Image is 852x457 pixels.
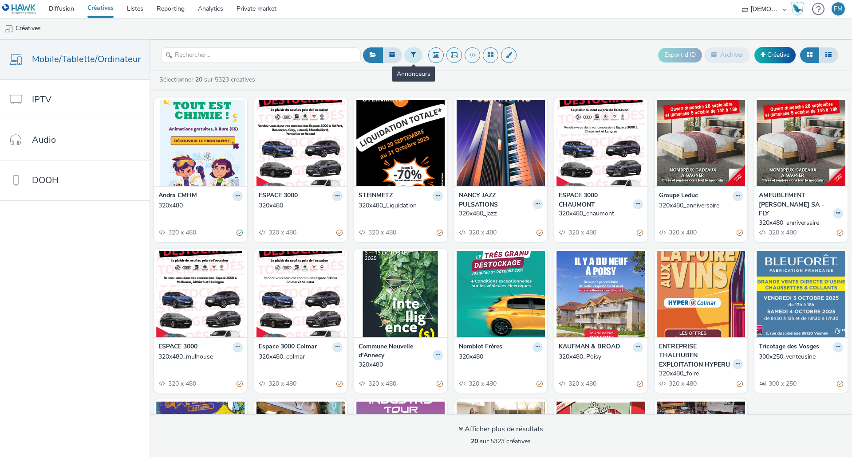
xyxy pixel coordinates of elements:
div: 320x480_anniversaire [659,201,740,210]
a: Créative [754,47,796,63]
img: mobile [4,24,13,33]
div: 320x480_Poisy [559,352,639,361]
div: Partiellement valide [336,379,343,388]
button: Export d'ID [658,48,702,62]
div: 320x480_anniversaire [759,219,840,227]
span: DOOH [32,174,59,187]
div: 300x250_venteusine [759,352,840,361]
div: Partiellement valide [837,379,843,388]
div: 320x480 [259,201,339,210]
div: Partiellement valide [437,228,443,238]
div: 320x480_colmar [259,352,339,361]
strong: NANCY JAZZ PULSATIONS [459,191,531,209]
span: 320 x 480 [367,228,396,237]
div: Partiellement valide [637,379,643,388]
button: Liste [819,47,838,62]
span: 300 x 250 [768,379,797,388]
span: 320 x 480 [367,379,396,388]
a: Sélectionner sur 5323 créatives [158,75,259,84]
span: 320 x 480 [668,379,697,388]
span: 320 x 480 [768,228,797,237]
a: 320x480_jazz [459,209,543,218]
a: 320x480 [259,201,343,210]
strong: 20 [195,75,202,84]
div: 320x480 [359,360,439,369]
a: 300x250_venteusine [759,352,843,361]
strong: Groupe Leduc [659,191,698,201]
div: FM [834,2,843,16]
img: 320x480 visual [356,251,445,337]
div: 320x480_Liquidation [359,201,439,210]
strong: AMEUBLEMENT [PERSON_NAME] SA - FLY [759,191,831,218]
span: 320 x 480 [167,228,196,237]
strong: Andra CMHM [158,191,197,201]
span: 320 x 480 [268,228,296,237]
span: 320 x 480 [468,228,497,237]
img: 320x480_foire visual [657,251,745,337]
span: 320 x 480 [468,379,497,388]
img: 320x480 visual [156,100,245,186]
strong: ENTREPRISE THALHUBEN EXPLOITATION HYPERU [659,342,731,369]
span: 320 x 480 [268,379,296,388]
img: 300x250_venteusine visual [757,251,845,337]
a: 320x480 [359,360,443,369]
div: Partiellement valide [637,228,643,238]
strong: ESPACE 3000 [158,342,197,352]
span: 320 x 480 [167,379,196,388]
a: Hawk Academy [791,2,808,16]
strong: KAUFMAN & BROAD [559,342,620,352]
img: 320x480 visual [457,251,545,337]
div: Partiellement valide [336,228,343,238]
div: Partiellement valide [237,379,243,388]
a: 320x480_anniversaire [659,201,743,210]
button: Grille [800,47,819,62]
a: 320x480 [158,201,243,210]
div: Partiellement valide [437,379,443,388]
strong: ESPACE 3000 [259,191,298,201]
strong: Tricotage des Vosges [759,342,819,352]
div: Valide [237,228,243,238]
input: Rechercher... [161,47,361,63]
span: 320 x 480 [568,228,596,237]
a: 320x480_Liquidation [359,201,443,210]
a: 320x480_anniversaire [759,219,843,227]
img: 320x480 visual [256,100,345,186]
a: 320x480_foire [659,369,743,378]
span: Mobile/Tablette/Ordinateur [32,53,141,66]
strong: 20 [471,437,478,445]
span: sur 5323 créatives [471,437,531,445]
strong: Nomblot Frères [459,342,502,352]
a: 320x480_chaumont [559,209,643,218]
div: 320x480 [459,352,540,361]
div: 320x480 [158,201,239,210]
div: 320x480_mulhouse [158,352,239,361]
img: 320x480_chaumont visual [556,100,645,186]
div: Partiellement valide [536,228,543,238]
a: 320x480_Poisy [559,352,643,361]
div: Partiellement valide [737,228,743,238]
strong: Espace 3000 Colmar [259,342,317,352]
span: Audio [32,133,56,146]
img: 320x480_anniversaire visual [757,100,845,186]
img: 320x480_Poisy visual [556,251,645,337]
button: Archiver [704,47,750,62]
a: 320x480_mulhouse [158,352,243,361]
a: 320x480 [459,352,543,361]
img: 320x480_jazz visual [457,100,545,186]
a: 320x480_colmar [259,352,343,361]
strong: ESPACE 3000 CHAUMONT [559,191,631,209]
div: Partiellement valide [837,228,843,238]
div: Partiellement valide [737,379,743,388]
img: 320x480_colmar visual [256,251,345,337]
img: 320x480_mulhouse visual [156,251,245,337]
div: 320x480_jazz [459,209,540,218]
span: 320 x 480 [568,379,596,388]
strong: Commune Nouvelle d'Annecy [359,342,430,360]
div: 320x480_chaumont [559,209,639,218]
img: Hawk Academy [791,2,804,16]
span: IPTV [32,93,51,106]
img: 320x480_Liquidation visual [356,100,445,186]
div: Afficher plus de résultats [458,424,543,434]
img: 320x480_anniversaire visual [657,100,745,186]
